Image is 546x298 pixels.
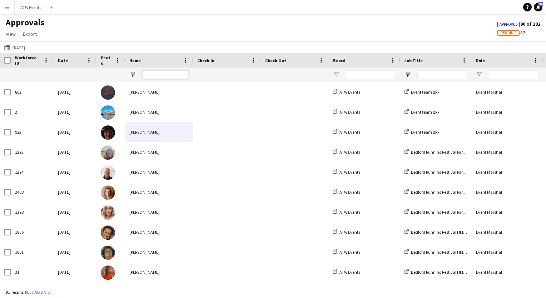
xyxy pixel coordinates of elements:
button: Open Filter Menu [404,71,411,78]
div: 1398 [11,202,54,222]
span: ATW Events [339,109,360,115]
a: Bedford Running Festival Parking Marshal [404,149,486,155]
div: 802 [11,82,54,102]
span: Approved [500,22,518,27]
button: [DATE] [3,43,26,52]
span: Bedford Running Festival Parking Marshal [411,189,486,195]
span: Role [476,58,485,63]
div: [PERSON_NAME] [125,242,193,262]
a: Event team BRF [404,89,440,95]
img: Karen McGlashan [101,145,115,160]
a: Event team BRF [404,109,440,115]
span: ATW Events [339,249,360,255]
div: [DATE] [54,242,96,262]
img: Alice Parker [101,185,115,200]
a: ATW Events [333,129,360,135]
div: [DATE] [54,82,96,102]
div: 1294 [11,162,54,182]
a: 50 [534,3,542,11]
input: Name Filter Input [142,70,189,79]
div: [DATE] [54,122,96,142]
a: View [3,29,19,39]
div: [PERSON_NAME] [125,142,193,162]
div: 1801 [11,242,54,262]
span: 50 [538,2,543,6]
button: ATW Events [15,0,47,14]
div: [DATE] [54,202,96,222]
span: ATW Events [339,129,360,135]
span: Bedford Running Festival Parking Marshal [411,169,486,175]
div: 31 [11,262,54,282]
img: Sean Smith [101,105,115,120]
div: [DATE] [54,262,96,282]
span: Export [23,31,37,37]
div: [DATE] [54,142,96,162]
a: Event team BRF [404,129,440,135]
button: Reload data [24,288,52,296]
div: Event Marshal [472,102,543,122]
div: [PERSON_NAME] [125,102,193,122]
div: [DATE] [54,222,96,242]
div: Event Marshal [472,182,543,202]
a: ATW Events [333,269,360,275]
span: ATW Events [339,209,360,215]
div: [DATE] [54,162,96,182]
div: [PERSON_NAME] [125,202,193,222]
span: 82 [497,29,525,36]
input: Role Filter Input [489,70,539,79]
div: [PERSON_NAME] [125,222,193,242]
span: Bedford Running Festival Parking Marshal [411,149,486,155]
button: Open Filter Menu [129,71,136,78]
div: [DATE] [54,102,96,122]
a: Export [20,29,40,39]
a: ATW Events [333,209,360,215]
span: Job Title [404,58,423,63]
span: ATW Events [339,149,360,155]
input: Board Filter Input [346,70,396,79]
span: ATW Events [339,269,360,275]
a: ATW Events [333,189,360,195]
span: Date [58,58,68,63]
div: 2408 [11,182,54,202]
span: ATW Events [339,189,360,195]
a: ATW Events [333,249,360,255]
a: Bedford Running Festival Parking Marshal Lead [404,209,496,215]
button: Open Filter Menu [476,71,482,78]
div: [PERSON_NAME] [125,162,193,182]
span: Event team BRF [411,129,440,135]
div: [DATE] [54,182,96,202]
span: ATW Events [339,169,360,175]
a: Bedford Running Festival Parking Marshal [404,169,486,175]
div: [PERSON_NAME] [125,82,193,102]
span: View [6,31,16,37]
button: Open Filter Menu [333,71,339,78]
img: Joey Reader [101,85,115,100]
a: ATW Events [333,109,360,115]
div: Event Marshal [472,202,543,222]
img: Helen Parker [101,225,115,240]
a: ATW Events [333,169,360,175]
span: Event team BRF [411,89,440,95]
img: Steve Childerley [101,125,115,140]
img: Nick McGlashan [101,165,115,180]
a: ATW Events [333,229,360,235]
span: Check-Out [265,58,286,63]
span: Board [333,58,346,63]
span: 90 of 182 [497,21,540,27]
div: 922 [11,122,54,142]
div: Event Marshal [472,82,543,102]
div: Event Marshal [472,222,543,242]
a: ATW Events [333,149,360,155]
span: Name [129,58,141,63]
span: ATW Events [339,89,360,95]
div: Event Marshal [472,262,543,282]
div: [PERSON_NAME] [125,262,193,282]
div: Event Marshal [472,142,543,162]
div: 1806 [11,222,54,242]
span: ATW Events [339,229,360,235]
div: [PERSON_NAME] [125,182,193,202]
div: Event Marshal [472,122,543,142]
a: Bedford Running Festival Parking Marshal [404,189,486,195]
div: Event Marshal [472,162,543,182]
div: Event Marshal [472,242,543,262]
